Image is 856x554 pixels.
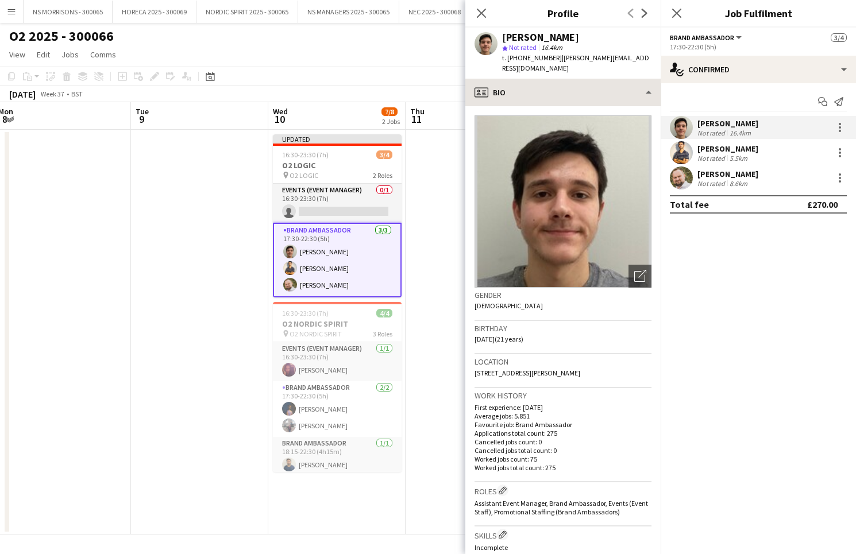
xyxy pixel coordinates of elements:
h3: Work history [475,390,651,401]
a: Comms [86,47,121,62]
div: [PERSON_NAME] [697,118,758,129]
app-card-role: Events (Event Manager)0/116:30-23:30 (7h) [273,184,402,223]
div: Total fee [670,199,709,210]
span: t. [PHONE_NUMBER] [502,53,562,62]
button: NEC 2025 - 300068 [399,1,471,23]
h1: O2 2025 - 300066 [9,28,114,45]
span: 16.4km [539,43,565,52]
div: [DATE] [9,88,36,100]
button: NS MANAGERS 2025 - 300065 [298,1,399,23]
span: View [9,49,25,60]
div: [PERSON_NAME] [697,144,758,154]
app-card-role: Brand Ambassador1/118:15-22:30 (4h15m)[PERSON_NAME] [273,437,402,476]
span: [DATE] (21 years) [475,335,523,343]
button: HORECA 2025 - 300069 [113,1,196,23]
p: Average jobs: 5.851 [475,412,651,420]
app-card-role: Brand Ambassador2/217:30-22:30 (5h)[PERSON_NAME][PERSON_NAME] [273,381,402,437]
span: Brand Ambassador [670,33,734,42]
div: 16.4km [727,129,753,137]
div: Bio [465,79,661,106]
button: NS MORRISONS - 300065 [24,1,113,23]
p: First experience: [DATE] [475,403,651,412]
span: 9 [134,113,149,126]
span: Tue [136,106,149,117]
span: Not rated [509,43,537,52]
span: [DEMOGRAPHIC_DATA] [475,301,543,310]
div: 8.6km [727,179,750,188]
div: Confirmed [661,56,856,83]
app-card-role: Events (Event Manager)1/116:30-23:30 (7h)[PERSON_NAME] [273,342,402,381]
div: Not rated [697,179,727,188]
span: 3/4 [831,33,847,42]
span: | [PERSON_NAME][EMAIL_ADDRESS][DOMAIN_NAME] [502,53,649,72]
div: £270.00 [807,199,838,210]
button: NORDIC SPIRIT 2025 - 300065 [196,1,298,23]
span: 16:30-23:30 (7h) [282,150,329,159]
a: Edit [32,47,55,62]
div: BST [71,90,83,98]
p: Favourite job: Brand Ambassador [475,420,651,429]
span: 16:30-23:30 (7h) [282,309,329,317]
span: 10 [271,113,288,126]
h3: O2 LOGIC [273,160,402,171]
span: O2 LOGIC [290,171,318,180]
p: Incomplete [475,543,651,552]
h3: Job Fulfilment [661,6,856,21]
p: Worked jobs count: 75 [475,455,651,463]
div: Open photos pop-in [628,265,651,288]
app-card-role: Brand Ambassador3/317:30-22:30 (5h)[PERSON_NAME][PERSON_NAME][PERSON_NAME] [273,223,402,297]
span: Thu [410,106,425,117]
h3: Birthday [475,323,651,334]
span: [STREET_ADDRESS][PERSON_NAME] [475,369,580,377]
div: [PERSON_NAME] [697,169,758,179]
p: Cancelled jobs total count: 0 [475,446,651,455]
a: View [5,47,30,62]
h3: Location [475,357,651,367]
div: Not rated [697,154,727,162]
div: 2 Jobs [382,117,400,126]
a: Jobs [57,47,83,62]
span: 2 Roles [373,171,392,180]
span: Jobs [61,49,79,60]
app-job-card: Updated16:30-23:30 (7h)3/4O2 LOGIC O2 LOGIC2 RolesEvents (Event Manager)0/116:30-23:30 (7h) Brand... [273,134,402,297]
h3: Roles [475,485,651,497]
img: Crew avatar or photo [475,115,651,288]
span: O2 NORDIC SPIRIT [290,330,342,338]
span: 3 Roles [373,330,392,338]
span: 4/4 [376,309,392,317]
span: Comms [90,49,116,60]
span: Wed [273,106,288,117]
app-job-card: 16:30-23:30 (7h)4/4O2 NORDIC SPIRIT O2 NORDIC SPIRIT3 RolesEvents (Event Manager)1/116:30-23:30 (... [273,302,402,472]
h3: O2 NORDIC SPIRIT [273,319,402,329]
span: Assistant Event Manager, Brand Ambassador, Events (Event Staff), Promotional Staffing (Brand Amba... [475,499,648,516]
h3: Skills [475,529,651,541]
h3: Profile [465,6,661,21]
p: Worked jobs total count: 275 [475,463,651,472]
span: Week 37 [38,90,67,98]
button: Brand Ambassador [670,33,743,42]
span: Edit [37,49,50,60]
h3: Gender [475,290,651,300]
p: Applications total count: 275 [475,429,651,437]
div: Not rated [697,129,727,137]
div: 17:30-22:30 (5h) [670,42,847,51]
span: 3/4 [376,150,392,159]
div: 5.5km [727,154,750,162]
div: [PERSON_NAME] [502,32,579,42]
span: 11 [408,113,425,126]
p: Cancelled jobs count: 0 [475,437,651,446]
div: Updated [273,134,402,144]
span: 7/8 [381,107,398,116]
